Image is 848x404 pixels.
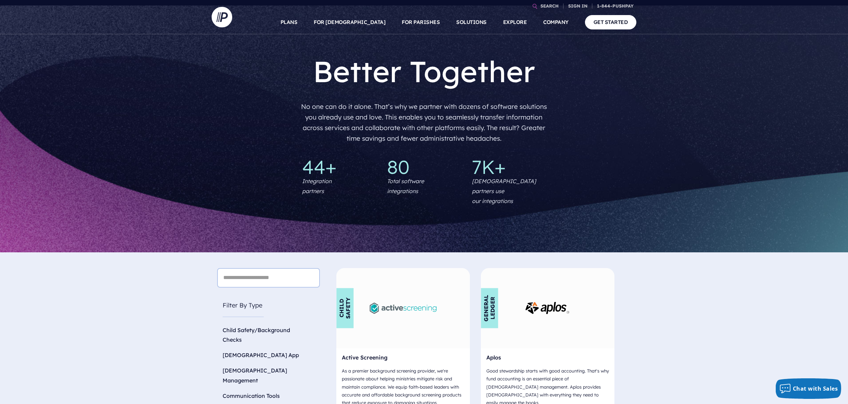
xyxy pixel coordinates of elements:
[585,15,637,29] a: GET STARTED
[481,288,498,328] div: General Ledger
[387,176,424,196] p: Total software integrations
[217,363,320,388] li: [DEMOGRAPHIC_DATA] Management
[217,294,320,322] h5: Filter By Type
[217,348,320,363] li: [DEMOGRAPHIC_DATA] App
[217,388,320,404] li: Communication Tools
[793,385,838,392] span: Chat with Sales
[543,10,569,34] a: COMPANY
[486,354,609,364] h6: Aplos
[525,302,570,314] img: Aplos - Logo
[472,157,546,176] p: 7K+
[503,10,527,34] a: EXPLORE
[472,176,546,206] p: [DEMOGRAPHIC_DATA] partners use our integrations
[280,10,298,34] a: PLANS
[302,176,332,196] p: Integration partners
[342,354,464,364] h6: Active Screening
[776,378,841,399] button: Chat with Sales
[336,288,353,328] div: Child Safety
[314,10,385,34] a: FOR [DEMOGRAPHIC_DATA]
[370,303,437,314] img: Active Screening - Logo
[456,10,487,34] a: SOLUTIONS
[402,10,440,34] a: FOR PARISHES
[299,99,549,147] p: No one can do it alone. That’s why we partner with dozens of software solutions you already use a...
[217,323,320,348] li: Child Safety/Background Checks
[302,157,376,176] p: 44+
[299,53,549,89] h1: Better Together
[387,157,461,176] p: 80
